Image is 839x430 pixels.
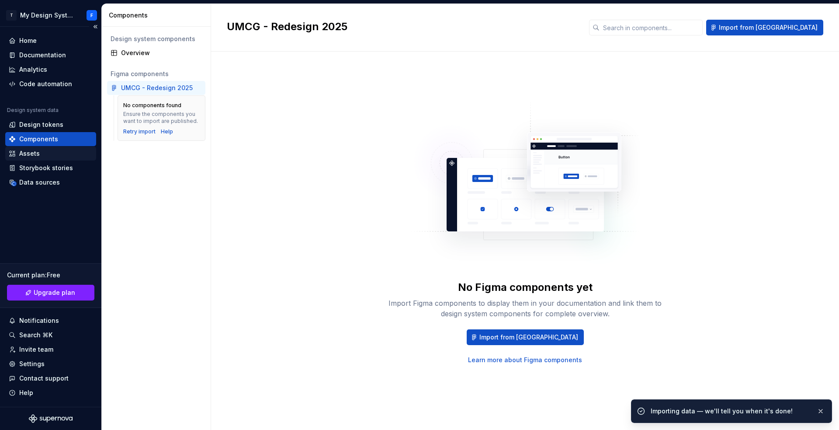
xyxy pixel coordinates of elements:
[19,345,53,354] div: Invite team
[19,36,37,45] div: Home
[719,23,818,32] span: Import from [GEOGRAPHIC_DATA]
[19,360,45,368] div: Settings
[5,48,96,62] a: Documentation
[19,178,60,187] div: Data sources
[19,331,52,339] div: Search ⌘K
[458,280,593,294] div: No Figma components yet
[121,84,193,92] div: UMCG - Redesign 2025
[161,128,173,135] a: Help
[651,407,810,416] div: Importing data — we'll tell you when it's done!
[5,63,96,77] a: Analytics
[19,51,66,59] div: Documentation
[5,328,96,342] button: Search ⌘K
[227,20,579,34] h2: UMCG - Redesign 2025
[19,135,58,143] div: Components
[19,80,72,88] div: Code automation
[5,34,96,48] a: Home
[5,77,96,91] a: Code automation
[121,49,202,57] div: Overview
[90,12,93,19] div: F
[2,6,100,24] button: TMy Design SystemF
[5,371,96,385] button: Contact support
[34,288,75,297] span: Upgrade plan
[5,386,96,400] button: Help
[5,147,96,161] a: Assets
[385,298,665,319] div: Import Figma components to display them in your documentation and link them to design system comp...
[600,20,703,35] input: Search in components...
[109,11,207,20] div: Components
[123,128,156,135] button: Retry import
[5,118,96,132] a: Design tokens
[29,414,73,423] svg: Supernova Logo
[107,81,205,95] a: UMCG - Redesign 2025
[19,164,73,172] div: Storybook stories
[5,175,96,189] a: Data sources
[19,65,47,74] div: Analytics
[111,70,202,78] div: Figma components
[5,357,96,371] a: Settings
[123,102,181,109] div: No components found
[7,271,94,280] div: Current plan : Free
[5,343,96,357] a: Invite team
[479,333,578,342] span: Import from [GEOGRAPHIC_DATA]
[19,388,33,397] div: Help
[6,10,17,21] div: T
[19,120,63,129] div: Design tokens
[123,111,200,125] div: Ensure the components you want to import are published.
[107,46,205,60] a: Overview
[19,316,59,325] div: Notifications
[7,285,94,301] button: Upgrade plan
[467,329,584,345] button: Import from [GEOGRAPHIC_DATA]
[19,149,40,158] div: Assets
[706,20,823,35] button: Import from [GEOGRAPHIC_DATA]
[5,314,96,328] button: Notifications
[7,107,59,114] div: Design system data
[111,35,202,43] div: Design system components
[20,11,76,20] div: My Design System
[468,356,582,364] a: Learn more about Figma components
[5,132,96,146] a: Components
[89,21,101,33] button: Collapse sidebar
[5,161,96,175] a: Storybook stories
[19,374,69,383] div: Contact support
